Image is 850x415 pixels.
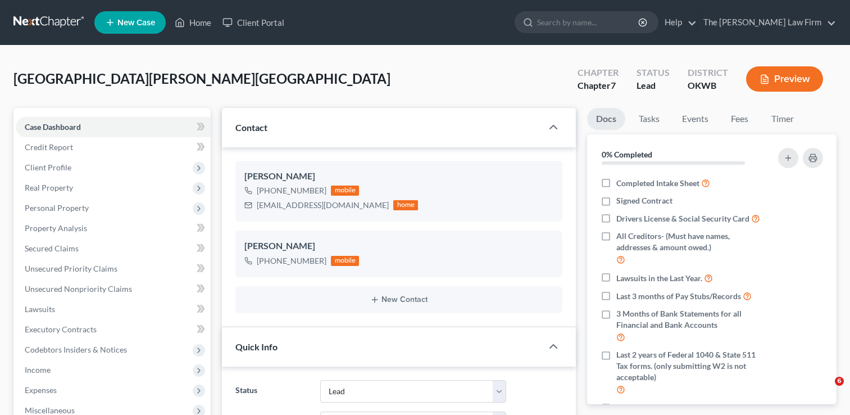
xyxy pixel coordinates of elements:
[169,12,217,33] a: Home
[393,200,418,210] div: home
[616,308,765,331] span: 3 Months of Bank Statements for all Financial and Bank Accounts
[331,186,359,196] div: mobile
[673,108,717,130] a: Events
[698,12,836,33] a: The [PERSON_NAME] Law Firm
[25,264,117,273] span: Unsecured Priority Claims
[25,203,89,213] span: Personal Property
[637,79,670,92] div: Lead
[630,108,669,130] a: Tasks
[257,200,389,211] div: [EMAIL_ADDRESS][DOMAIN_NAME]
[331,256,359,266] div: mobile
[25,223,87,233] span: Property Analysis
[578,66,619,79] div: Chapter
[812,377,839,404] iframe: Intercom live chat
[25,284,132,294] span: Unsecured Nonpriority Claims
[616,403,741,414] span: Real Property Deeds and Mortgages
[616,291,741,302] span: Last 3 months of Pay Stubs/Records
[25,405,75,415] span: Miscellaneous
[602,150,652,159] strong: 0% Completed
[587,108,625,130] a: Docs
[25,385,57,395] span: Expenses
[616,273,702,284] span: Lawsuits in the Last Year.
[257,185,326,196] div: [PHONE_NUMBER]
[13,70,390,87] span: [GEOGRAPHIC_DATA][PERSON_NAME][GEOGRAPHIC_DATA]
[762,108,803,130] a: Timer
[16,238,211,259] a: Secured Claims
[16,137,211,157] a: Credit Report
[835,377,844,386] span: 6
[616,195,672,206] span: Signed Contract
[25,183,73,192] span: Real Property
[25,345,127,354] span: Codebtors Insiders & Notices
[244,240,553,253] div: [PERSON_NAME]
[244,295,553,304] button: New Contact
[25,243,79,253] span: Secured Claims
[25,324,97,334] span: Executory Contracts
[16,279,211,299] a: Unsecured Nonpriority Claims
[722,108,758,130] a: Fees
[235,341,278,352] span: Quick Info
[25,365,51,375] span: Income
[616,231,765,253] span: All Creditors- (Must have names, addresses & amount owed.)
[16,319,211,340] a: Executory Contracts
[257,255,326,267] div: [PHONE_NUMBER]
[16,218,211,238] a: Property Analysis
[25,122,81,132] span: Case Dashboard
[25,163,71,172] span: Client Profile
[659,12,697,33] a: Help
[16,117,211,137] a: Case Dashboard
[16,299,211,319] a: Lawsuits
[688,79,728,92] div: OKWB
[611,80,616,91] span: 7
[25,142,73,152] span: Credit Report
[746,66,823,92] button: Preview
[537,12,640,33] input: Search by name...
[117,19,155,27] span: New Case
[578,79,619,92] div: Chapter
[16,259,211,279] a: Unsecured Priority Claims
[616,178,699,189] span: Completed Intake Sheet
[25,304,55,314] span: Lawsuits
[616,349,765,383] span: Last 2 years of Federal 1040 & State 511 Tax forms. (only submitting W2 is not acceptable)
[244,170,553,183] div: [PERSON_NAME]
[217,12,290,33] a: Client Portal
[235,122,267,133] span: Contact
[616,213,749,224] span: Drivers License & Social Security Card
[637,66,670,79] div: Status
[230,380,314,403] label: Status
[688,66,728,79] div: District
